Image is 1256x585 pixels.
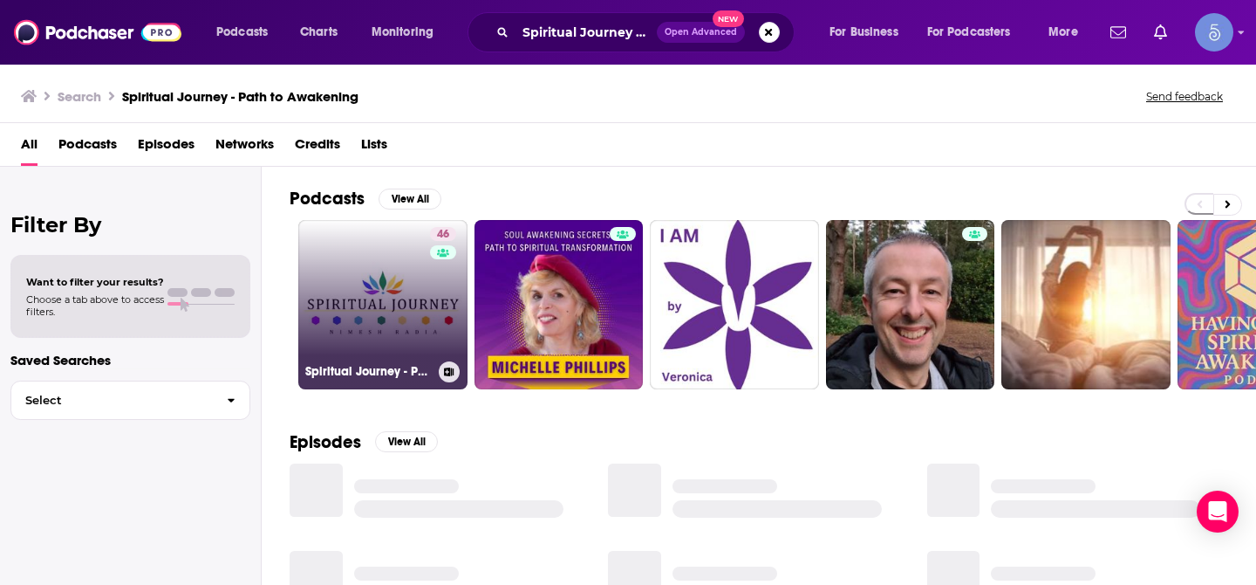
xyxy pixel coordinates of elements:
[713,10,744,27] span: New
[290,431,438,453] a: EpisodesView All
[290,188,441,210] a: PodcastsView All
[215,130,274,166] a: Networks
[305,364,432,379] h3: Spiritual Journey - Path to Awakening
[289,18,348,46] a: Charts
[58,88,101,105] h3: Search
[916,18,1036,46] button: open menu
[361,130,387,166] a: Lists
[216,20,268,45] span: Podcasts
[298,220,468,389] a: 46Spiritual Journey - Path to Awakening
[1197,491,1239,533] div: Open Intercom Messenger
[14,16,181,49] img: Podchaser - Follow, Share and Rate Podcasts
[10,352,250,368] p: Saved Searches
[927,20,1011,45] span: For Podcasters
[657,22,745,43] button: Open AdvancedNew
[817,18,920,46] button: open menu
[1141,89,1228,104] button: Send feedback
[359,18,456,46] button: open menu
[1195,13,1233,52] span: Logged in as Spiral5-G1
[829,20,898,45] span: For Business
[10,212,250,237] h2: Filter By
[484,12,811,52] div: Search podcasts, credits, & more...
[138,130,195,166] a: Episodes
[290,188,365,210] h2: Podcasts
[122,88,358,105] h3: Spiritual Journey - Path to Awakening
[437,226,449,244] span: 46
[1147,17,1174,47] a: Show notifications dropdown
[11,395,213,406] span: Select
[10,381,250,420] button: Select
[300,20,338,45] span: Charts
[430,227,456,241] a: 46
[21,130,38,166] a: All
[26,276,164,288] span: Want to filter your results?
[26,293,164,318] span: Choose a tab above to access filters.
[379,189,441,210] button: View All
[58,130,117,166] a: Podcasts
[375,431,438,452] button: View All
[295,130,340,166] a: Credits
[1048,20,1078,45] span: More
[290,431,361,453] h2: Episodes
[1195,13,1233,52] button: Show profile menu
[1195,13,1233,52] img: User Profile
[665,28,737,37] span: Open Advanced
[372,20,433,45] span: Monitoring
[204,18,290,46] button: open menu
[1103,17,1133,47] a: Show notifications dropdown
[515,18,657,46] input: Search podcasts, credits, & more...
[1036,18,1100,46] button: open menu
